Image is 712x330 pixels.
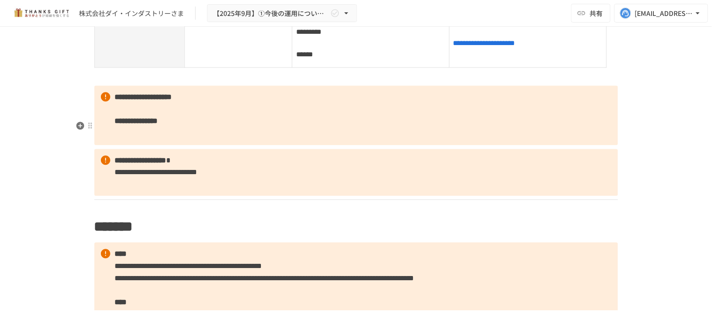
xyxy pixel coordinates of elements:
[590,8,603,18] span: 共有
[635,8,693,19] div: [EMAIL_ADDRESS][DOMAIN_NAME]
[614,4,708,23] button: [EMAIL_ADDRESS][DOMAIN_NAME]
[207,4,357,23] button: 【2025年9月】①今後の運用についてのご案内/THANKS GIFTキックオフMTG
[79,8,184,18] div: 株式会社ダイ・インダストリーさま
[571,4,611,23] button: 共有
[11,6,71,21] img: mMP1OxWUAhQbsRWCurg7vIHe5HqDpP7qZo7fRoNLXQh
[213,8,329,19] span: 【2025年9月】①今後の運用についてのご案内/THANKS GIFTキックオフMTG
